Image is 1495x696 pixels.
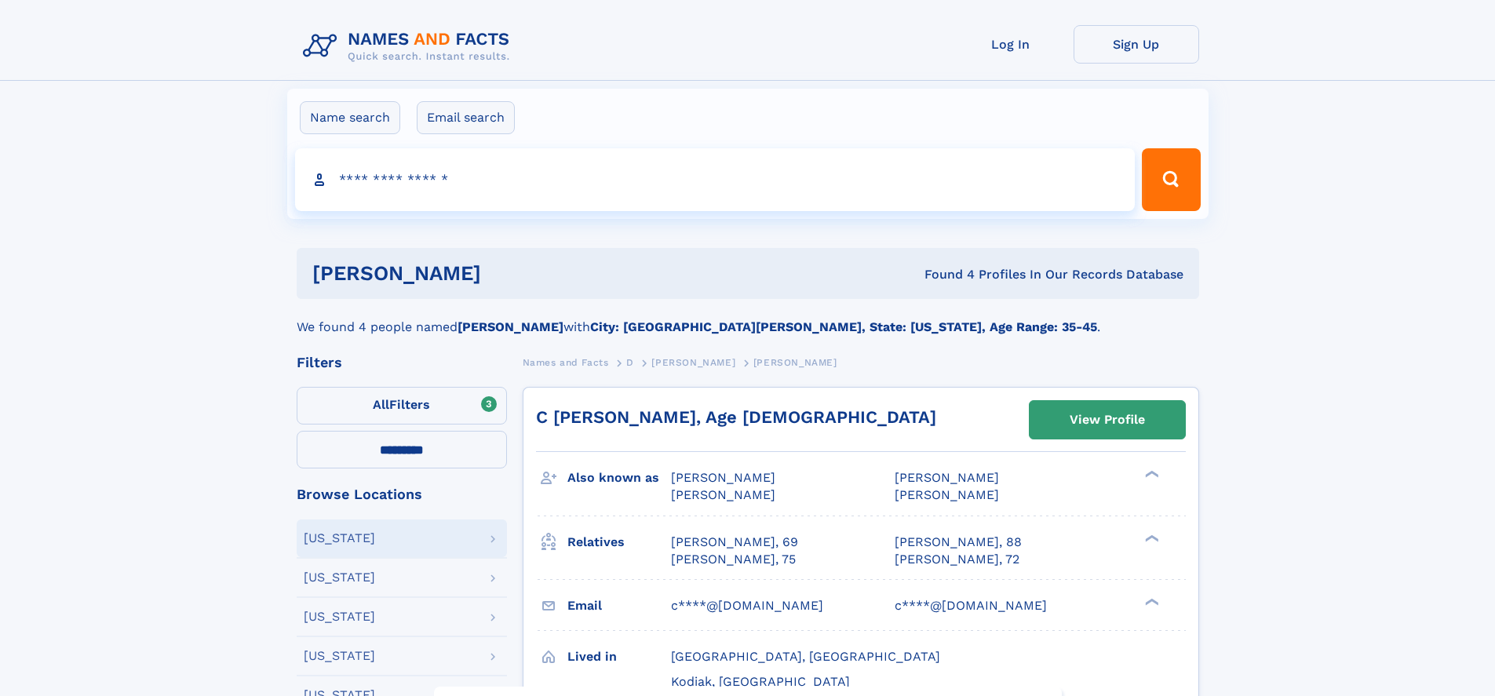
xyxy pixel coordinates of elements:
[1141,596,1160,607] div: ❯
[304,532,375,545] div: [US_STATE]
[753,357,837,368] span: [PERSON_NAME]
[300,101,400,134] label: Name search
[895,470,999,485] span: [PERSON_NAME]
[295,148,1136,211] input: search input
[671,487,775,502] span: [PERSON_NAME]
[297,387,507,425] label: Filters
[1074,25,1199,64] a: Sign Up
[671,551,796,568] a: [PERSON_NAME], 75
[671,674,850,689] span: Kodiak, [GEOGRAPHIC_DATA]
[1030,401,1185,439] a: View Profile
[626,352,634,372] a: D
[895,551,1019,568] a: [PERSON_NAME], 72
[626,357,634,368] span: D
[458,319,563,334] b: [PERSON_NAME]
[297,487,507,501] div: Browse Locations
[651,352,735,372] a: [PERSON_NAME]
[948,25,1074,64] a: Log In
[304,650,375,662] div: [US_STATE]
[304,610,375,623] div: [US_STATE]
[304,571,375,584] div: [US_STATE]
[895,534,1022,551] a: [PERSON_NAME], 88
[417,101,515,134] label: Email search
[651,357,735,368] span: [PERSON_NAME]
[1142,148,1200,211] button: Search Button
[702,266,1183,283] div: Found 4 Profiles In Our Records Database
[312,264,703,283] h1: [PERSON_NAME]
[536,407,936,427] a: C [PERSON_NAME], Age [DEMOGRAPHIC_DATA]
[671,470,775,485] span: [PERSON_NAME]
[1141,533,1160,543] div: ❯
[671,649,940,664] span: [GEOGRAPHIC_DATA], [GEOGRAPHIC_DATA]
[297,25,523,67] img: Logo Names and Facts
[297,355,507,370] div: Filters
[671,534,798,551] a: [PERSON_NAME], 69
[1141,469,1160,479] div: ❯
[567,592,671,619] h3: Email
[567,465,671,491] h3: Also known as
[373,397,389,412] span: All
[895,487,999,502] span: [PERSON_NAME]
[590,319,1097,334] b: City: [GEOGRAPHIC_DATA][PERSON_NAME], State: [US_STATE], Age Range: 35-45
[297,299,1199,337] div: We found 4 people named with .
[567,529,671,556] h3: Relatives
[567,643,671,670] h3: Lived in
[1070,402,1145,438] div: View Profile
[523,352,609,372] a: Names and Facts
